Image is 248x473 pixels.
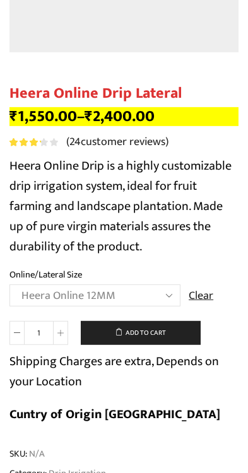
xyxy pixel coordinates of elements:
[27,447,45,460] span: N/A
[189,288,213,305] a: Clear options
[9,268,82,281] label: Online/Lateral Size
[9,404,220,425] b: Cuntry of Origin [GEOGRAPHIC_DATA]
[69,132,81,151] span: 24
[85,103,155,129] bdi: 2,400.00
[9,138,61,146] div: Rated 3.08 out of 5
[9,447,239,460] span: SKU:
[9,138,60,146] span: 24
[81,321,201,345] button: Add to cart
[9,156,239,257] p: Heera Online Drip is a highly customizable drip irrigation system, ideal for fruit farming and la...
[9,85,239,103] h1: Heera Online Drip Lateral
[66,134,168,151] a: (24customer reviews)
[9,103,77,129] bdi: 1,550.00
[25,321,53,345] input: Product quantity
[9,103,18,129] span: ₹
[85,103,93,129] span: ₹
[9,107,239,126] p: –
[9,351,239,392] p: Shipping Charges are extra, Depends on your Location
[9,138,41,146] span: Rated out of 5 based on customer ratings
